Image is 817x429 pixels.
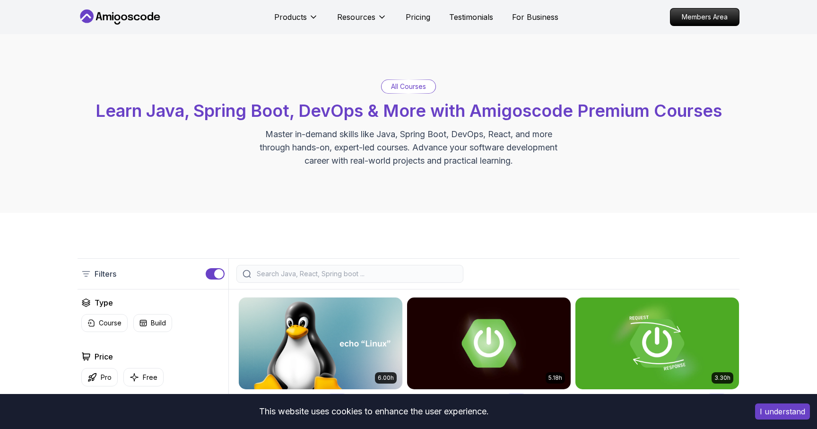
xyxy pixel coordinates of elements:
p: Master in-demand skills like Java, Spring Boot, DevOps, React, and more through hands-on, expert-... [250,128,567,167]
img: Linux Fundamentals card [239,298,402,389]
a: Pricing [406,11,430,23]
h2: Linux Fundamentals [238,393,322,406]
input: Search Java, React, Spring boot ... [255,269,457,279]
p: Pro [101,373,112,382]
a: Linux Fundamentals card6.00hLinux FundamentalsProLearn the fundamentals of Linux and how to use t... [238,297,403,428]
p: Products [274,11,307,23]
button: Pro [81,368,118,386]
p: Members Area [670,9,739,26]
button: Build [133,314,172,332]
p: All Courses [391,82,426,91]
h2: Advanced Spring Boot [407,393,501,406]
a: Members Area [670,8,739,26]
button: Products [274,11,318,30]
h2: Price [95,351,113,362]
img: Building APIs with Spring Boot card [575,298,739,389]
button: Course [81,314,128,332]
div: This website uses cookies to enhance the user experience. [7,401,741,422]
button: Accept cookies [755,403,810,420]
p: 5.18h [548,374,562,382]
p: Free [143,373,157,382]
p: Filters [95,268,116,280]
h2: Building APIs with Spring Boot [575,393,702,406]
p: Build [151,318,166,328]
p: Course [99,318,122,328]
button: Resources [337,11,387,30]
button: Free [123,368,164,386]
a: For Business [512,11,558,23]
h2: Type [95,297,113,308]
p: 3.30h [714,374,730,382]
p: 6.00h [378,374,394,382]
a: Testimonials [449,11,493,23]
p: Resources [337,11,375,23]
img: Advanced Spring Boot card [407,298,571,389]
span: Learn Java, Spring Boot, DevOps & More with Amigoscode Premium Courses [96,100,722,121]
